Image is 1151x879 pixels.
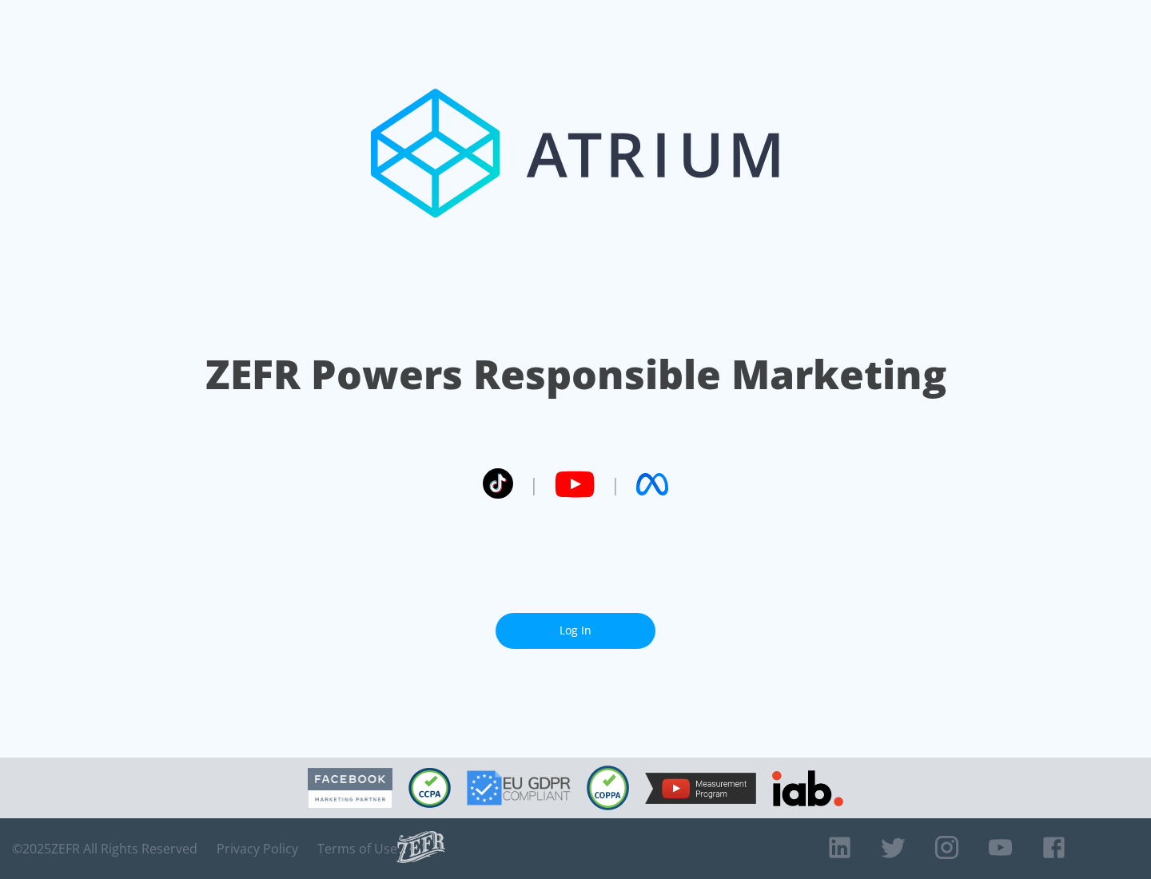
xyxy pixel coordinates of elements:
span: | [529,472,539,496]
img: GDPR Compliant [467,770,571,805]
a: Log In [496,613,655,649]
span: © 2025 ZEFR All Rights Reserved [12,841,197,857]
img: YouTube Measurement Program [645,773,756,804]
a: Terms of Use [317,841,397,857]
img: CCPA Compliant [408,768,451,808]
img: COPPA Compliant [587,766,629,810]
h1: ZEFR Powers Responsible Marketing [205,347,946,402]
img: IAB [772,770,843,806]
span: | [611,472,620,496]
a: Privacy Policy [217,841,298,857]
img: Facebook Marketing Partner [308,768,392,809]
